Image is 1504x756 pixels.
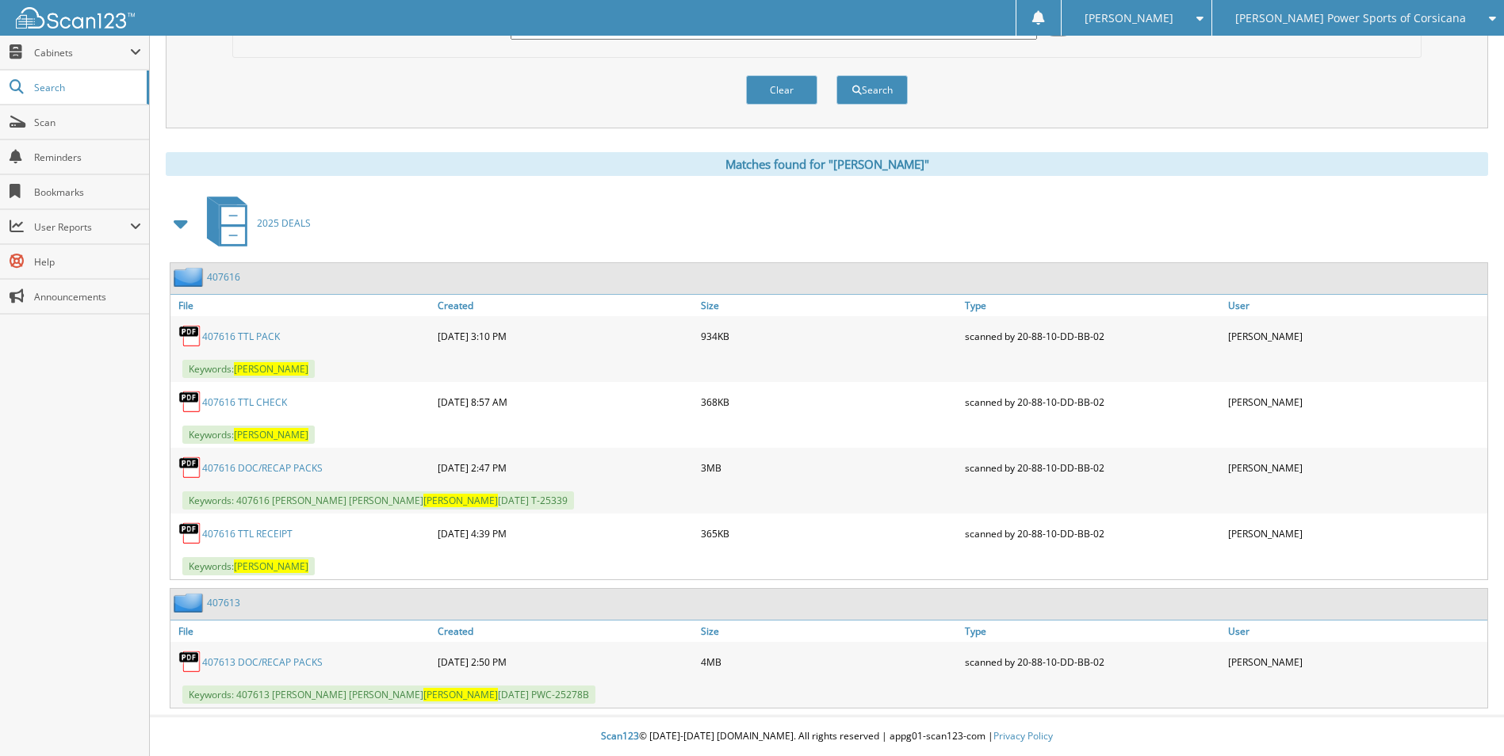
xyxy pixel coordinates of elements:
div: scanned by 20-88-10-DD-BB-02 [961,386,1224,418]
span: User Reports [34,220,130,234]
div: [PERSON_NAME] [1224,646,1487,678]
div: [DATE] 8:57 AM [434,386,697,418]
a: User [1224,620,1487,642]
a: Privacy Policy [993,729,1053,743]
div: © [DATE]-[DATE] [DOMAIN_NAME]. All rights reserved | appg01-scan123-com | [150,717,1504,756]
div: [DATE] 4:39 PM [434,517,697,549]
span: [PERSON_NAME] Power Sports of Corsicana [1235,13,1466,23]
img: scan123-logo-white.svg [16,7,135,29]
div: 3MB [697,452,960,483]
span: [PERSON_NAME] [1085,13,1173,23]
span: Help [34,255,141,269]
img: folder2.png [174,267,207,287]
a: File [170,620,434,642]
div: [PERSON_NAME] [1224,517,1487,549]
span: Reminders [34,151,141,164]
div: 934KB [697,320,960,352]
img: PDF.png [178,650,202,674]
a: Size [697,295,960,316]
a: Created [434,295,697,316]
a: File [170,295,434,316]
div: Matches found for "[PERSON_NAME]" [166,152,1488,176]
span: [PERSON_NAME] [234,362,308,376]
span: Keywords: [182,360,315,378]
a: Size [697,620,960,642]
span: Scan123 [601,729,639,743]
img: PDF.png [178,456,202,479]
a: 407616 TTL PACK [202,330,280,343]
a: 407616 TTL RECEIPT [202,527,293,540]
span: [PERSON_NAME] [234,428,308,441]
span: 2025 DEALS [257,216,311,230]
a: 407616 TTL CHECK [202,395,287,409]
div: scanned by 20-88-10-DD-BB-02 [961,517,1224,549]
button: Search [836,75,908,105]
div: [DATE] 2:47 PM [434,452,697,483]
a: Type [961,295,1224,316]
span: Keywords: 407613 [PERSON_NAME] [PERSON_NAME] [DATE] PWC-25278B [182,685,595,704]
span: Keywords: [182,557,315,575]
a: User [1224,295,1487,316]
img: PDF.png [178,324,202,348]
div: [DATE] 3:10 PM [434,320,697,352]
a: Created [434,620,697,642]
a: 407613 DOC/RECAP PACKS [202,655,323,669]
span: [PERSON_NAME] [423,688,498,701]
div: [PERSON_NAME] [1224,386,1487,418]
span: Scan [34,116,141,129]
div: scanned by 20-88-10-DD-BB-02 [961,320,1224,352]
a: 407613 [207,596,240,609]
div: 365KB [697,517,960,549]
div: [DATE] 2:50 PM [434,646,697,678]
img: PDF.png [178,390,202,414]
iframe: Chat Widget [1425,680,1504,756]
a: 2025 DEALS [197,192,311,254]
img: PDF.png [178,521,202,545]
span: Cabinets [34,46,130,59]
div: scanned by 20-88-10-DD-BB-02 [961,646,1224,678]
div: [PERSON_NAME] [1224,320,1487,352]
span: [PERSON_NAME] [423,494,498,507]
span: Keywords: 407616 [PERSON_NAME] [PERSON_NAME] [DATE] T-25339 [182,491,574,510]
div: 368KB [697,386,960,418]
span: [PERSON_NAME] [234,559,308,573]
div: 4MB [697,646,960,678]
span: Keywords: [182,426,315,444]
button: Clear [746,75,817,105]
div: [PERSON_NAME] [1224,452,1487,483]
a: Type [961,620,1224,642]
a: 407616 DOC/RECAP PACKS [202,461,323,475]
span: Announcements [34,290,141,304]
a: 407616 [207,270,240,284]
span: Bookmarks [34,185,141,199]
div: scanned by 20-88-10-DD-BB-02 [961,452,1224,483]
span: Search [34,81,139,94]
img: folder2.png [174,593,207,613]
